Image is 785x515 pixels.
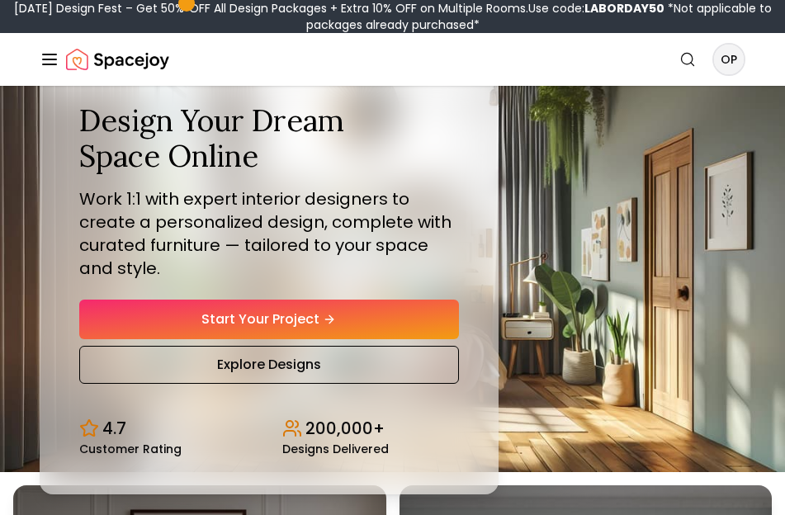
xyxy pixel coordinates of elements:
[79,443,182,455] small: Customer Rating
[79,404,459,455] div: Design stats
[40,33,745,86] nav: Global
[102,417,126,440] p: 4.7
[305,417,385,440] p: 200,000+
[66,43,169,76] img: Spacejoy Logo
[282,443,389,455] small: Designs Delivered
[79,187,459,280] p: Work 1:1 with expert interior designers to create a personalized design, complete with curated fu...
[66,43,169,76] a: Spacejoy
[712,43,745,76] button: OP
[79,300,459,339] a: Start Your Project
[79,346,459,384] a: Explore Designs
[714,45,744,74] span: OP
[79,103,459,174] h1: Design Your Dream Space Online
